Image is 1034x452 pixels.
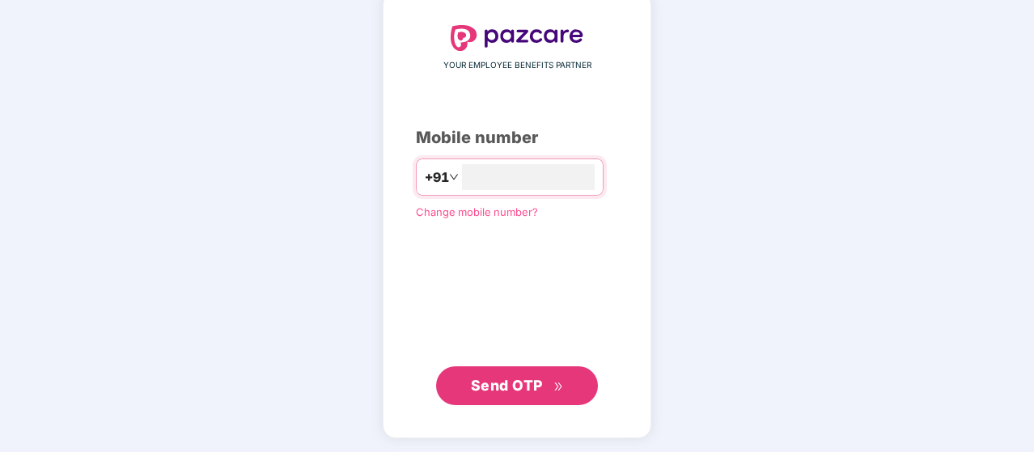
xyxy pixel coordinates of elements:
[425,167,449,188] span: +91
[436,366,598,405] button: Send OTPdouble-right
[553,382,564,392] span: double-right
[416,125,618,150] div: Mobile number
[443,59,591,72] span: YOUR EMPLOYEE BENEFITS PARTNER
[416,205,538,218] a: Change mobile number?
[471,377,543,394] span: Send OTP
[451,25,583,51] img: logo
[449,172,459,182] span: down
